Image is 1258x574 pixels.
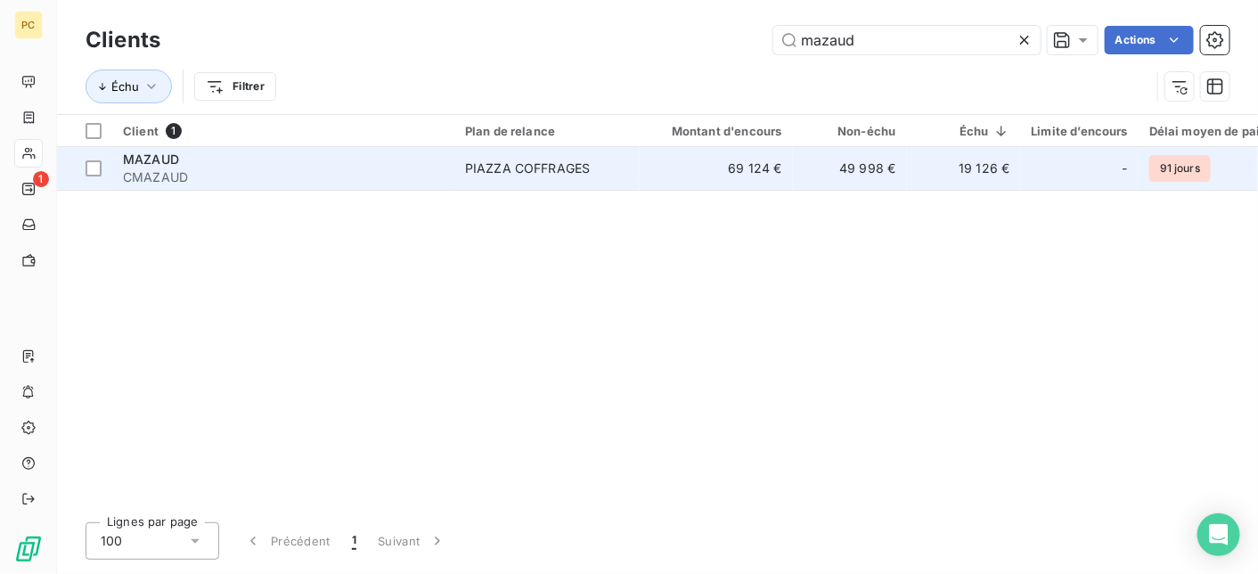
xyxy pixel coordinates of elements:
div: Échu [918,124,1010,138]
button: Suivant [367,522,457,560]
input: Rechercher [773,26,1041,54]
span: CMAZAUD [123,168,444,186]
span: 1 [166,123,182,139]
button: Précédent [233,522,341,560]
div: Plan de relance [465,124,629,138]
button: Actions [1105,26,1194,54]
button: 1 [341,522,367,560]
span: - [1123,160,1128,177]
span: 1 [352,532,356,550]
button: Filtrer [194,72,276,101]
td: 19 126 € [907,147,1021,190]
span: Client [123,124,159,138]
span: 1 [33,171,49,187]
span: Échu [111,79,139,94]
div: Montant d'encours [650,124,782,138]
div: Open Intercom Messenger [1197,513,1240,556]
div: Non-échu [804,124,896,138]
div: Limite d’encours [1032,124,1128,138]
span: 91 jours [1149,155,1211,182]
td: 49 998 € [793,147,907,190]
img: Logo LeanPay [14,535,43,563]
span: 100 [101,532,122,550]
div: PC [14,11,43,39]
div: PIAZZA COFFRAGES [465,160,590,177]
span: MAZAUD [123,152,179,167]
h3: Clients [86,24,160,56]
td: 69 124 € [640,147,793,190]
button: Échu [86,70,172,103]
